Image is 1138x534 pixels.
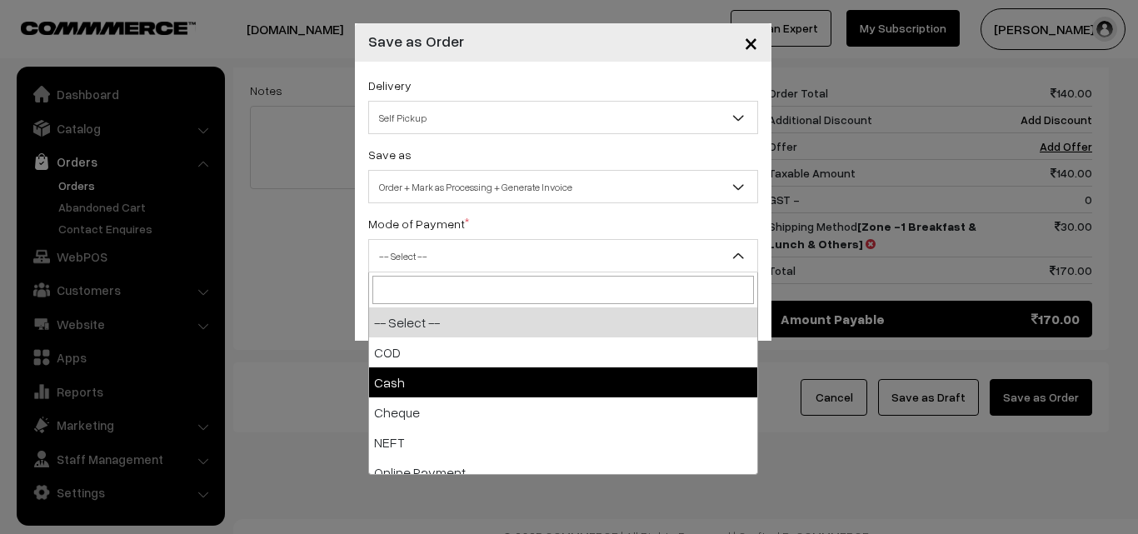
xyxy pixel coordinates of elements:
[368,215,469,232] label: Mode of Payment
[368,30,464,52] h4: Save as Order
[369,397,757,427] li: Cheque
[369,172,757,202] span: Order + Mark as Processing + Generate Invoice
[731,17,771,68] button: Close
[368,170,758,203] span: Order + Mark as Processing + Generate Invoice
[369,337,757,367] li: COD
[368,146,412,163] label: Save as
[368,77,412,94] label: Delivery
[369,307,757,337] li: -- Select --
[368,239,758,272] span: -- Select --
[369,367,757,397] li: Cash
[744,27,758,57] span: ×
[369,103,757,132] span: Self Pickup
[369,427,757,457] li: NEFT
[368,101,758,134] span: Self Pickup
[369,457,757,487] li: Online Payment
[369,242,757,271] span: -- Select --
